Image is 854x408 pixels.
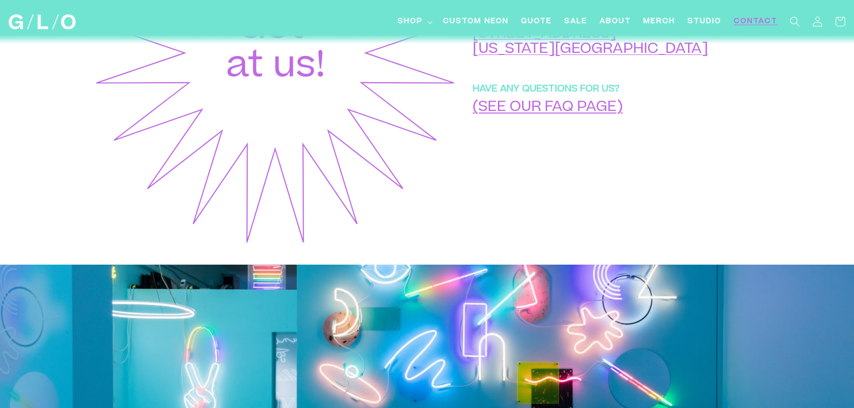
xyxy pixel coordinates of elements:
[600,16,631,27] span: About
[637,10,681,33] a: Merch
[558,10,593,33] a: SALE
[784,10,806,33] summary: Search
[681,10,728,33] a: Studio
[593,10,637,33] a: About
[728,10,784,33] a: Contact
[521,16,552,27] span: Quote
[564,16,587,27] span: SALE
[688,16,721,27] span: Studio
[669,264,854,408] iframe: Chat Widget
[473,101,623,116] a: (SEE OUR FAQ PAGE)
[643,16,675,27] span: Merch
[398,16,423,27] span: Shop
[515,10,558,33] a: Quote
[392,10,437,33] summary: Shop
[437,10,515,33] a: Custom Neon
[473,85,620,95] strong: HAVE ANY QUESTIONS FOR US?
[9,14,76,29] img: GLO Studio
[5,11,79,33] a: GLO Studio
[734,16,777,27] span: Contact
[443,16,509,27] span: Custom Neon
